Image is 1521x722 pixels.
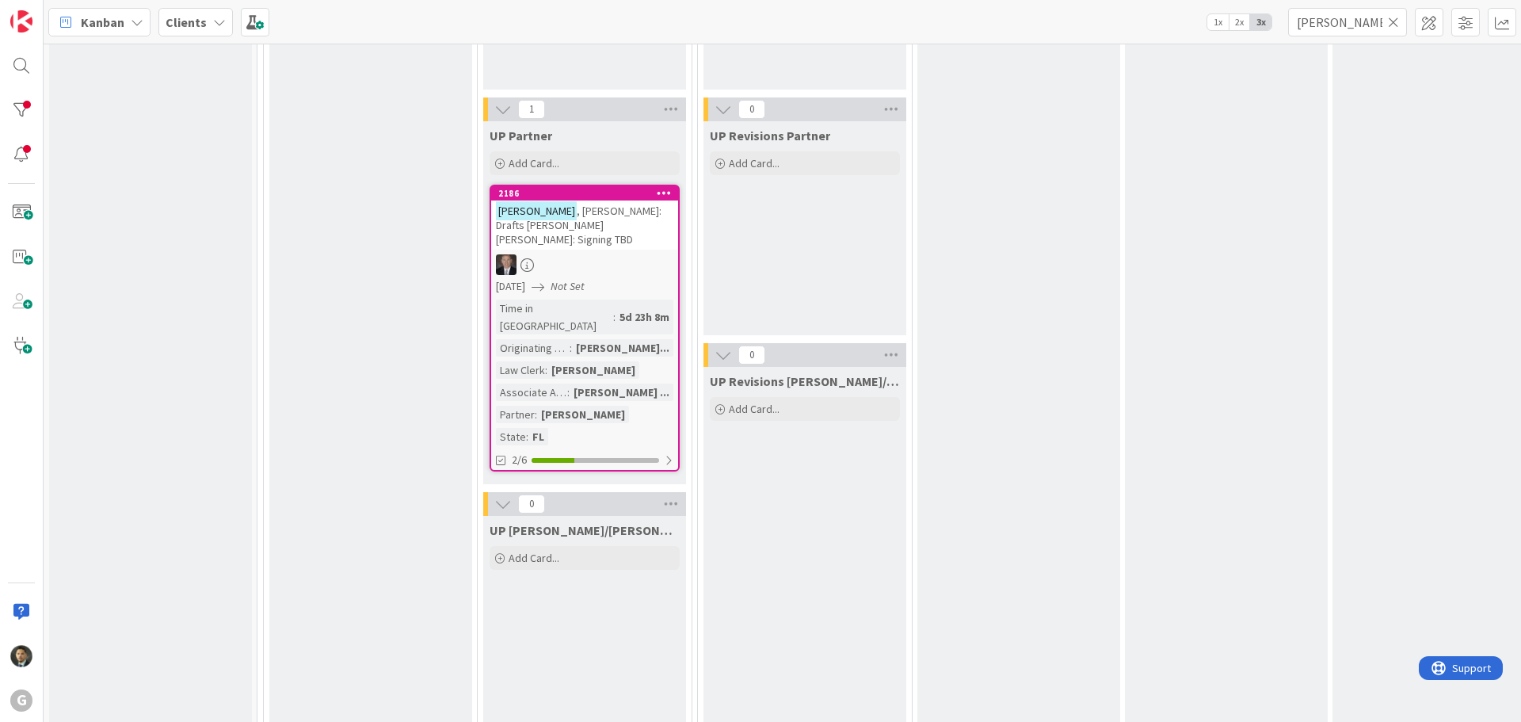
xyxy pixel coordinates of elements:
span: : [613,308,616,326]
img: Visit kanbanzone.com [10,10,32,32]
span: : [545,361,547,379]
span: [DATE] [496,278,525,295]
span: 3x [1250,14,1271,30]
span: UP Revisions Brad/Jonas [710,373,900,389]
input: Quick Filter... [1288,8,1407,36]
div: [PERSON_NAME]... [572,339,673,357]
span: : [567,384,570,401]
span: 0 [738,100,765,119]
a: 2186[PERSON_NAME], [PERSON_NAME]: Drafts [PERSON_NAME] [PERSON_NAME]: Signing TBDBG[DATE]Not SetT... [490,185,680,472]
img: CG [10,645,32,667]
span: Kanban [81,13,124,32]
span: : [570,339,572,357]
span: UP Brad/Jonas [490,522,680,538]
span: Add Card... [509,551,559,565]
span: 1 [518,100,545,119]
div: BG [491,254,678,275]
span: : [535,406,537,423]
span: 0 [738,346,765,365]
div: Associate Assigned [496,384,567,401]
div: Partner [496,406,535,423]
span: UP Partner [490,128,552,143]
div: G [10,690,32,712]
div: State [496,428,526,445]
mark: [PERSON_NAME] [496,201,577,220]
div: Time in [GEOGRAPHIC_DATA] [496,300,613,334]
div: [PERSON_NAME] [547,361,639,379]
img: BG [496,254,517,275]
span: : [526,428,528,445]
i: Not Set [551,279,585,293]
div: FL [528,428,548,445]
b: Clients [166,14,207,30]
span: Add Card... [509,156,559,170]
div: 5d 23h 8m [616,308,673,326]
span: UP Revisions Partner [710,128,830,143]
div: Law Clerk [496,361,545,379]
span: 2x [1229,14,1250,30]
span: Add Card... [729,156,780,170]
span: , [PERSON_NAME]: Drafts [PERSON_NAME] [PERSON_NAME]: Signing TBD [496,204,661,246]
div: [PERSON_NAME] [537,406,629,423]
span: 1x [1207,14,1229,30]
div: 2186 [498,188,678,199]
div: [PERSON_NAME] ... [570,384,673,401]
div: 2186 [491,186,678,201]
span: 0 [518,495,545,514]
span: Add Card... [729,402,780,416]
span: Support [33,2,72,21]
div: 2186[PERSON_NAME], [PERSON_NAME]: Drafts [PERSON_NAME] [PERSON_NAME]: Signing TBD [491,186,678,250]
div: Originating Attorney [496,339,570,357]
span: 2/6 [512,452,527,468]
